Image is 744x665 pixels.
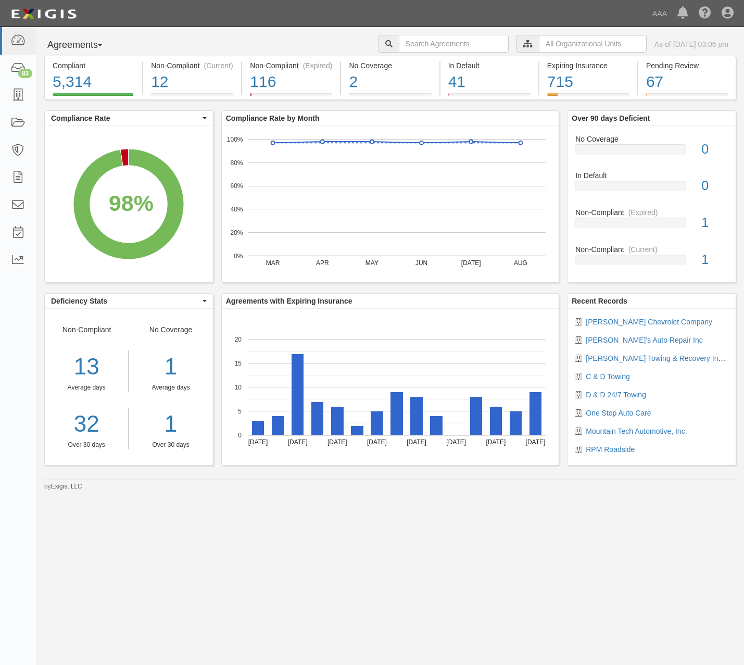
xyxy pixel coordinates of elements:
[547,60,629,71] div: Expiring Insurance
[514,259,527,267] text: AUG
[316,259,329,267] text: APR
[227,135,243,143] text: 100%
[230,206,243,213] text: 40%
[586,427,687,435] a: Mountain Tech Automotive, Inc.
[367,438,387,446] text: [DATE]
[693,214,736,232] div: 1
[575,134,728,171] a: No Coverage0
[539,35,647,53] input: All Organizational Units
[51,483,82,490] a: Exigis, LLC
[461,259,481,267] text: [DATE]
[628,207,658,218] div: (Expired)
[248,438,268,446] text: [DATE]
[230,229,243,236] text: 20%
[136,350,205,383] div: 1
[547,71,629,93] div: 715
[234,383,242,391] text: 10
[129,324,212,449] div: No Coverage
[575,170,728,207] a: In Default0
[45,383,128,392] div: Average days
[568,170,736,181] div: In Default
[53,60,134,71] div: Compliant
[327,438,347,446] text: [DATE]
[349,71,431,93] div: 2
[646,60,728,71] div: Pending Review
[45,441,128,449] div: Over 30 days
[136,441,205,449] div: Over 30 days
[109,187,154,219] div: 98%
[365,259,379,267] text: MAY
[628,244,658,255] div: (Current)
[586,409,651,417] a: One Stop Auto Care
[415,259,427,267] text: JUN
[654,39,728,49] div: As of [DATE] 03:06 pm
[568,207,736,218] div: Non-Compliant
[230,182,243,190] text: 60%
[234,335,242,343] text: 20
[568,134,736,144] div: No Coverage
[45,126,212,282] svg: A chart.
[440,93,538,102] a: In Default41
[647,3,672,24] a: AAA
[586,391,646,399] a: D & D 24/7 Towing
[399,35,509,53] input: Search Agreements
[222,309,559,465] div: A chart.
[646,71,728,93] div: 67
[45,324,129,449] div: Non-Compliant
[486,438,506,446] text: [DATE]
[448,71,531,93] div: 41
[693,250,736,269] div: 1
[151,71,233,93] div: 12
[238,431,242,438] text: 0
[51,113,200,123] span: Compliance Rate
[250,60,332,71] div: Non-Compliant (Expired)
[341,93,439,102] a: No Coverage2
[204,60,233,71] div: (Current)
[45,294,213,308] button: Deficiency Stats
[575,244,728,273] a: Non-Compliant(Current)1
[230,159,243,166] text: 80%
[45,350,128,383] div: 13
[407,438,426,446] text: [DATE]
[586,445,635,454] a: RPM Roadside
[266,259,280,267] text: MAR
[575,207,728,244] a: Non-Compliant(Expired)1
[44,482,82,491] small: by
[238,407,242,415] text: 5
[446,438,466,446] text: [DATE]
[349,60,431,71] div: No Coverage
[151,60,233,71] div: Non-Compliant (Current)
[586,372,630,381] a: C & D Towing
[136,408,205,441] a: 1
[539,93,637,102] a: Expiring Insurance715
[242,93,340,102] a: Non-Compliant(Expired)116
[222,126,559,282] svg: A chart.
[250,71,332,93] div: 116
[568,244,736,255] div: Non-Compliant
[234,359,242,367] text: 15
[448,60,531,71] div: In Default
[303,60,333,71] div: (Expired)
[586,336,702,344] a: [PERSON_NAME]'s Auto Repair Inc
[45,111,213,126] button: Compliance Rate
[136,383,205,392] div: Average days
[44,35,122,56] button: Agreements
[226,114,320,122] b: Compliance Rate by Month
[699,7,711,20] i: Help Center - Complianz
[51,296,200,306] span: Deficiency Stats
[44,93,142,102] a: Compliant5,314
[45,408,128,441] a: 32
[226,297,352,305] b: Agreements with Expiring Insurance
[18,69,32,78] div: 83
[693,140,736,159] div: 0
[288,438,308,446] text: [DATE]
[586,318,712,326] a: [PERSON_NAME] Chevrolet Company
[53,71,134,93] div: 5,314
[693,177,736,195] div: 0
[143,93,241,102] a: Non-Compliant(Current)12
[572,114,650,122] b: Over 90 days Deficient
[638,93,736,102] a: Pending Review67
